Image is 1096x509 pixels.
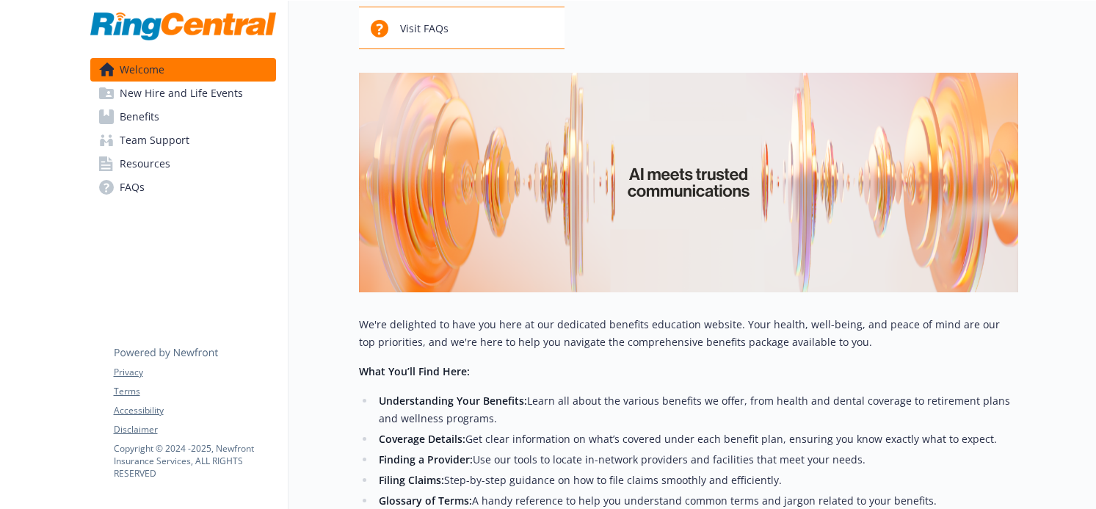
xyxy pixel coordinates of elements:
span: New Hire and Life Events [120,82,243,105]
img: overview page banner [359,73,1018,292]
span: Resources [120,152,170,176]
p: Copyright © 2024 - 2025 , Newfront Insurance Services, ALL RIGHTS RESERVED [114,442,275,480]
strong: Glossary of Terms: [379,494,472,508]
span: Visit FAQs [400,15,449,43]
li: Step-by-step guidance on how to file claims smoothly and efficiently. [375,472,1018,489]
a: Disclaimer [114,423,275,436]
strong: Understanding Your Benefits: [379,394,527,408]
button: Visit FAQs [359,7,565,49]
li: Use our tools to locate in-network providers and facilities that meet your needs. [375,451,1018,469]
span: Welcome [120,58,164,82]
a: New Hire and Life Events [90,82,276,105]
a: Terms [114,385,275,398]
p: We're delighted to have you here at our dedicated benefits education website. Your health, well-b... [359,316,1018,351]
a: Accessibility [114,404,275,417]
span: FAQs [120,176,145,199]
span: Benefits [120,105,159,129]
strong: What You’ll Find Here: [359,364,470,378]
span: Team Support [120,129,189,152]
a: Resources [90,152,276,176]
a: Welcome [90,58,276,82]
a: FAQs [90,176,276,199]
li: Get clear information on what’s covered under each benefit plan, ensuring you know exactly what t... [375,430,1018,448]
a: Team Support [90,129,276,152]
a: Privacy [114,366,275,379]
strong: Filing Claims: [379,473,444,487]
a: Benefits [90,105,276,129]
li: Learn all about the various benefits we offer, from health and dental coverage to retirement plan... [375,392,1018,427]
strong: Coverage Details: [379,432,465,446]
strong: Finding a Provider: [379,452,473,466]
